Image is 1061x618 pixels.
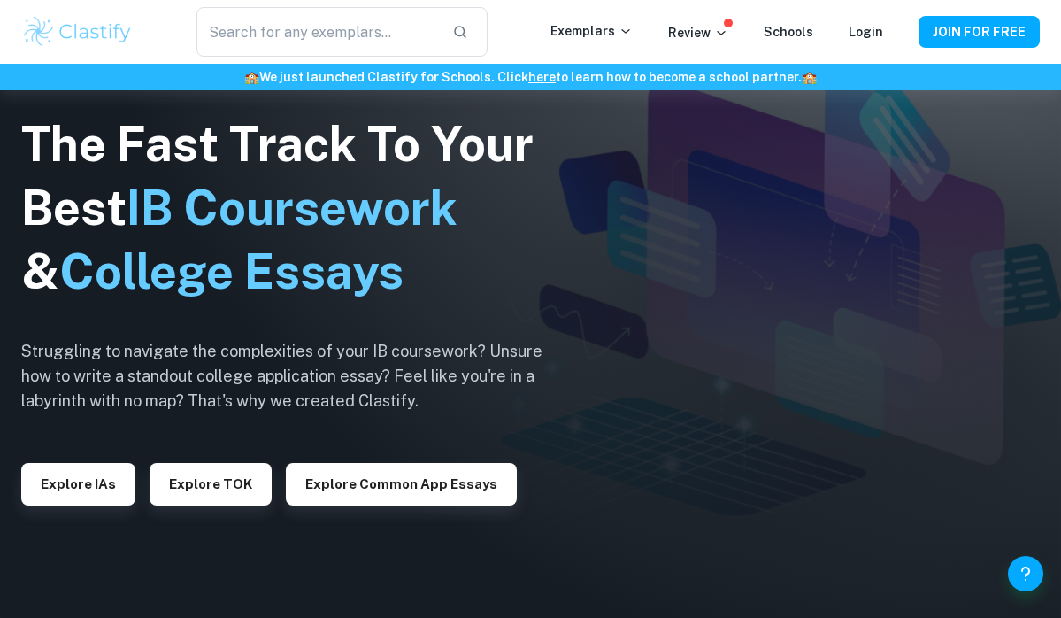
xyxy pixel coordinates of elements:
[150,463,272,506] button: Explore TOK
[21,112,570,304] h1: The Fast Track To Your Best &
[21,339,570,413] h6: Struggling to navigate the complexities of your IB coursework? Unsure how to write a standout col...
[802,70,817,84] span: 🏫
[196,7,439,57] input: Search for any exemplars...
[919,16,1040,48] button: JOIN FOR FREE
[127,180,457,236] span: IB Coursework
[21,475,135,491] a: Explore IAs
[286,475,517,491] a: Explore Common App essays
[150,475,272,491] a: Explore TOK
[4,67,1057,87] h6: We just launched Clastify for Schools. Click to learn how to become a school partner.
[764,25,813,39] a: Schools
[286,463,517,506] button: Explore Common App essays
[550,21,633,41] p: Exemplars
[1008,556,1043,591] button: Help and Feedback
[244,70,259,84] span: 🏫
[528,70,556,84] a: here
[59,243,404,299] span: College Essays
[21,14,134,50] img: Clastify logo
[21,463,135,506] button: Explore IAs
[668,23,728,42] p: Review
[849,25,883,39] a: Login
